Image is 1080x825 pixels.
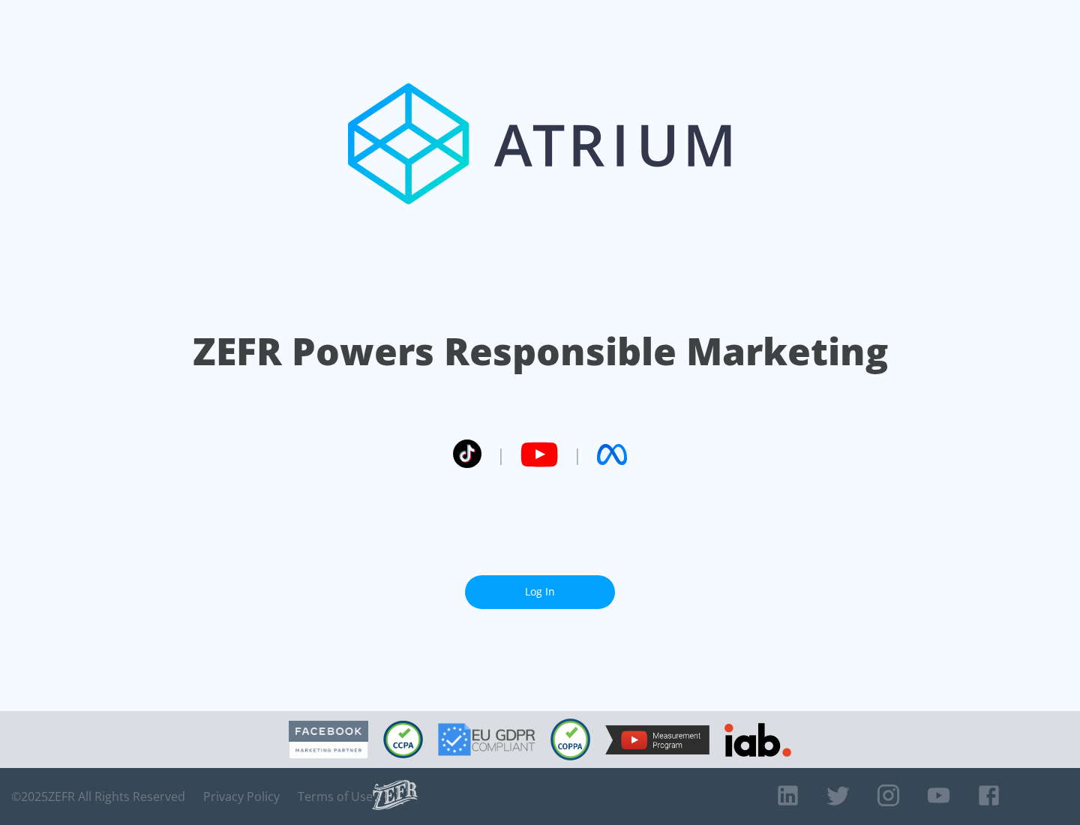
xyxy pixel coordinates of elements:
img: YouTube Measurement Program [605,725,709,754]
span: © 2025 ZEFR All Rights Reserved [11,789,185,804]
span: | [573,443,582,466]
img: GDPR Compliant [438,723,535,756]
h1: ZEFR Powers Responsible Marketing [193,325,888,377]
img: Facebook Marketing Partner [289,721,368,759]
img: CCPA Compliant [383,721,423,758]
img: COPPA Compliant [550,718,590,760]
a: Privacy Policy [203,789,280,804]
img: IAB [724,723,791,757]
a: Log In [465,575,615,609]
span: | [496,443,505,466]
a: Terms of Use [298,789,373,804]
